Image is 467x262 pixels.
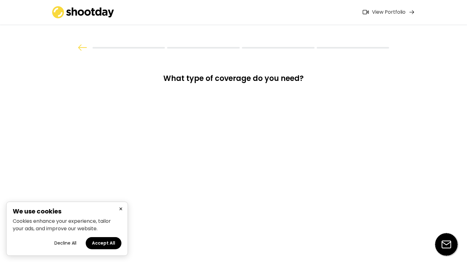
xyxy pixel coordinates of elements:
[52,6,114,18] img: shootday_logo.png
[86,237,121,249] button: Accept all cookies
[117,205,125,213] button: Close cookie banner
[78,44,87,51] img: arrow%20back.svg
[149,73,318,88] div: What type of coverage do you need?
[435,233,458,256] img: email-icon%20%281%29.svg
[48,237,83,249] button: Decline all cookies
[13,218,121,232] p: Cookies enhance your experience, tailor your ads, and improve our website.
[372,9,406,16] div: View Portfolio
[363,10,369,14] img: Icon%20feather-video%402x.png
[13,208,121,214] h2: We use cookies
